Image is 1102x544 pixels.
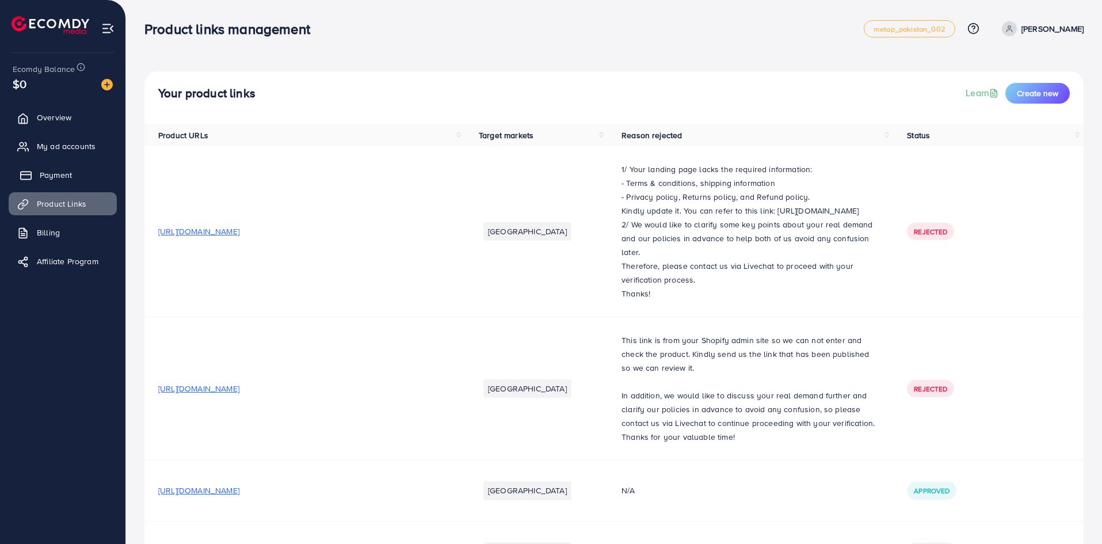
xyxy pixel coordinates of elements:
[997,21,1084,36] a: [PERSON_NAME]
[9,106,117,129] a: Overview
[144,21,319,37] h3: Product links management
[621,259,879,287] p: Therefore, please contact us via Livechat to proceed with your verification process.
[13,75,26,92] span: $0
[12,16,89,34] img: logo
[1005,83,1070,104] button: Create new
[9,135,117,158] a: My ad accounts
[621,190,879,204] p: - Privacy policy, Returns policy, and Refund policy.
[907,130,930,141] span: Status
[621,204,879,218] p: Kindly update it. You can refer to this link: [URL][DOMAIN_NAME]
[914,227,947,237] span: Rejected
[914,486,950,496] span: Approved
[158,130,208,141] span: Product URLs
[621,485,635,496] span: N/A
[621,333,879,375] p: This link is from your Shopify admin site so we can not enter and check the product. Kindly send ...
[9,192,117,215] a: Product Links
[483,379,571,398] li: [GEOGRAPHIC_DATA]
[37,198,86,210] span: Product Links
[483,222,571,241] li: [GEOGRAPHIC_DATA]
[1021,22,1084,36] p: [PERSON_NAME]
[37,140,96,152] span: My ad accounts
[621,162,879,176] p: 1/ Your landing page lacks the required information:
[621,176,879,190] p: - Terms & conditions, shipping information
[874,25,945,33] span: metap_pakistan_002
[621,430,879,444] p: Thanks for your valuable time!
[1017,88,1058,99] span: Create new
[158,226,239,237] span: [URL][DOMAIN_NAME]
[13,63,75,75] span: Ecomdy Balance
[158,485,239,496] span: [URL][DOMAIN_NAME]
[914,384,947,394] span: Rejected
[479,130,533,141] span: Target markets
[101,22,115,35] img: menu
[101,79,113,90] img: image
[37,256,98,267] span: Affiliate Program
[40,169,72,181] span: Payment
[621,130,682,141] span: Reason rejected
[621,389,879,430] p: In addition, we would like to discuss your real demand further and clarify our policies in advanc...
[158,86,256,101] h4: Your product links
[621,287,879,300] p: Thanks!
[483,481,571,500] li: [GEOGRAPHIC_DATA]
[37,227,60,238] span: Billing
[158,383,239,394] span: [URL][DOMAIN_NAME]
[9,221,117,244] a: Billing
[9,163,117,187] a: Payment
[966,86,1001,100] a: Learn
[9,250,117,273] a: Affiliate Program
[864,20,955,37] a: metap_pakistan_002
[621,218,879,259] p: 2/ We would like to clarify some key points about your real demand and our policies in advance to...
[37,112,71,123] span: Overview
[1053,492,1093,535] iframe: Chat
